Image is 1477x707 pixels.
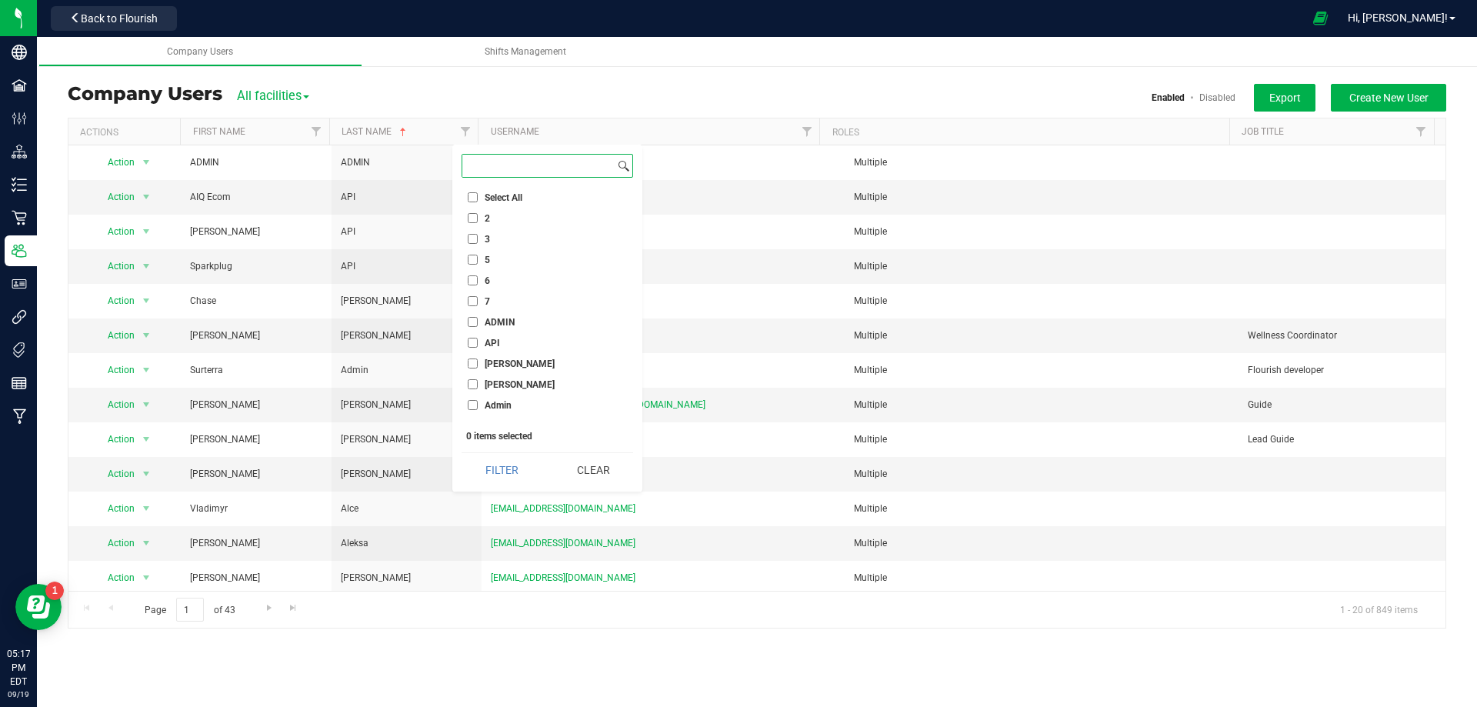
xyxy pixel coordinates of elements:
[193,126,245,137] a: First Name
[1242,126,1284,137] a: Job Title
[190,398,260,412] span: [PERSON_NAME]
[854,261,887,272] span: Multiple
[485,46,566,57] span: Shifts Management
[237,88,309,103] span: All facilities
[136,394,155,415] span: select
[1248,398,1272,412] span: Guide
[190,190,231,205] span: AIQ Ecom
[794,118,819,145] a: Filter
[485,401,512,410] span: Admin
[854,365,887,375] span: Multiple
[854,538,887,549] span: Multiple
[7,689,30,700] p: 09/19
[94,290,136,312] span: Action
[1199,92,1235,103] a: Disabled
[491,126,539,137] a: Username
[485,338,500,348] span: API
[341,363,368,378] span: Admin
[1328,598,1430,621] span: 1 - 20 of 849 items
[491,502,635,516] span: [EMAIL_ADDRESS][DOMAIN_NAME]
[94,186,136,208] span: Action
[190,536,260,551] span: [PERSON_NAME]
[491,571,635,585] span: [EMAIL_ADDRESS][DOMAIN_NAME]
[468,338,478,348] input: API
[94,567,136,589] span: Action
[553,453,634,487] button: Clear
[15,584,62,630] iframe: Resource center
[468,213,478,223] input: 2
[452,118,478,145] a: Filter
[1303,3,1338,33] span: Open Ecommerce Menu
[132,598,248,622] span: Page of 43
[1248,363,1324,378] span: Flourish developer
[94,429,136,450] span: Action
[468,255,478,265] input: 5
[136,498,155,519] span: select
[485,276,490,285] span: 6
[136,463,155,485] span: select
[468,317,478,327] input: ADMIN
[136,532,155,554] span: select
[190,432,260,447] span: [PERSON_NAME]
[81,12,158,25] span: Back to Flourish
[94,498,136,519] span: Action
[136,255,155,277] span: select
[94,325,136,346] span: Action
[12,309,27,325] inline-svg: Integrations
[468,192,478,202] input: Select All
[341,259,355,274] span: API
[1409,118,1434,145] a: Filter
[1248,328,1337,343] span: Wellness Coordinator
[190,502,228,516] span: Vladimyr
[167,46,233,57] span: Company Users
[7,647,30,689] p: 05:17 PM EDT
[190,294,216,308] span: Chase
[341,190,355,205] span: API
[341,502,358,516] span: Alce
[190,155,219,170] span: ADMIN
[304,118,329,145] a: Filter
[94,394,136,415] span: Action
[485,255,490,265] span: 5
[485,359,555,369] span: [PERSON_NAME]
[341,467,411,482] span: [PERSON_NAME]
[136,567,155,589] span: select
[136,290,155,312] span: select
[190,225,260,239] span: [PERSON_NAME]
[468,296,478,306] input: 7
[854,434,887,445] span: Multiple
[468,400,478,410] input: Admin
[1349,92,1429,104] span: Create New User
[12,210,27,225] inline-svg: Retail
[68,84,222,104] h3: Company Users
[136,186,155,208] span: select
[94,463,136,485] span: Action
[51,6,177,31] button: Back to Flourish
[485,235,490,244] span: 3
[485,214,490,223] span: 2
[468,234,478,244] input: 3
[485,318,515,327] span: ADMIN
[136,359,155,381] span: select
[485,380,555,389] span: [PERSON_NAME]
[341,155,370,170] span: ADMIN
[12,177,27,192] inline-svg: Inventory
[1248,432,1294,447] span: Lead Guide
[341,328,411,343] span: [PERSON_NAME]
[1269,92,1301,104] span: Export
[1331,84,1446,112] button: Create New User
[190,363,223,378] span: Surterra
[12,243,27,258] inline-svg: Users
[94,221,136,242] span: Action
[190,259,232,274] span: Sparkplug
[485,297,490,306] span: 7
[854,330,887,341] span: Multiple
[341,536,368,551] span: Aleksa
[1348,12,1448,24] span: Hi, [PERSON_NAME]!
[854,503,887,514] span: Multiple
[12,342,27,358] inline-svg: Tags
[854,157,887,168] span: Multiple
[854,192,887,202] span: Multiple
[190,571,260,585] span: [PERSON_NAME]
